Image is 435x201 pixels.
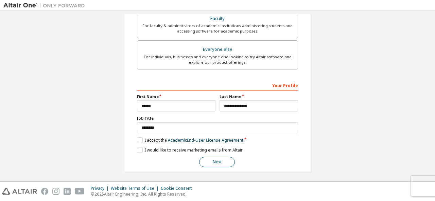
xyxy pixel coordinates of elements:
p: © 2025 Altair Engineering, Inc. All Rights Reserved. [91,191,196,197]
label: I accept the [137,137,243,143]
label: Last Name [220,94,298,99]
label: First Name [137,94,215,99]
label: I would like to receive marketing emails from Altair [137,147,243,153]
div: Your Profile [137,80,298,91]
img: facebook.svg [41,188,48,195]
img: Altair One [3,2,88,9]
div: For faculty & administrators of academic institutions administering students and accessing softwa... [141,23,294,34]
img: altair_logo.svg [2,188,37,195]
div: For individuals, businesses and everyone else looking to try Altair software and explore our prod... [141,54,294,65]
img: linkedin.svg [64,188,71,195]
a: Academic End-User License Agreement [168,137,243,143]
div: Faculty [141,14,294,23]
label: Job Title [137,116,298,121]
div: Website Terms of Use [111,186,161,191]
img: instagram.svg [52,188,59,195]
img: youtube.svg [75,188,85,195]
div: Everyone else [141,45,294,54]
div: Cookie Consent [161,186,196,191]
div: Privacy [91,186,111,191]
button: Next [199,157,235,167]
